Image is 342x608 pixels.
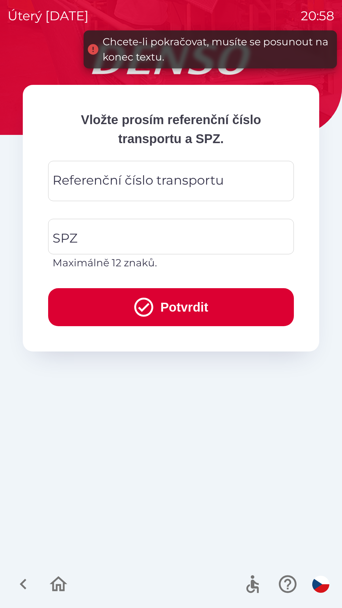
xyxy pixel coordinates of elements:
[301,6,334,25] p: 20:58
[23,44,319,75] img: Logo
[48,288,294,326] button: Potvrdit
[103,34,331,65] div: Chcete-li pokračovat, musíte se posunout na konec textu.
[8,6,89,25] p: úterý [DATE]
[48,110,294,148] p: Vložte prosím referenční číslo transportu a SPZ.
[53,255,289,270] p: Maximálně 12 znaků.
[312,576,329,593] img: cs flag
